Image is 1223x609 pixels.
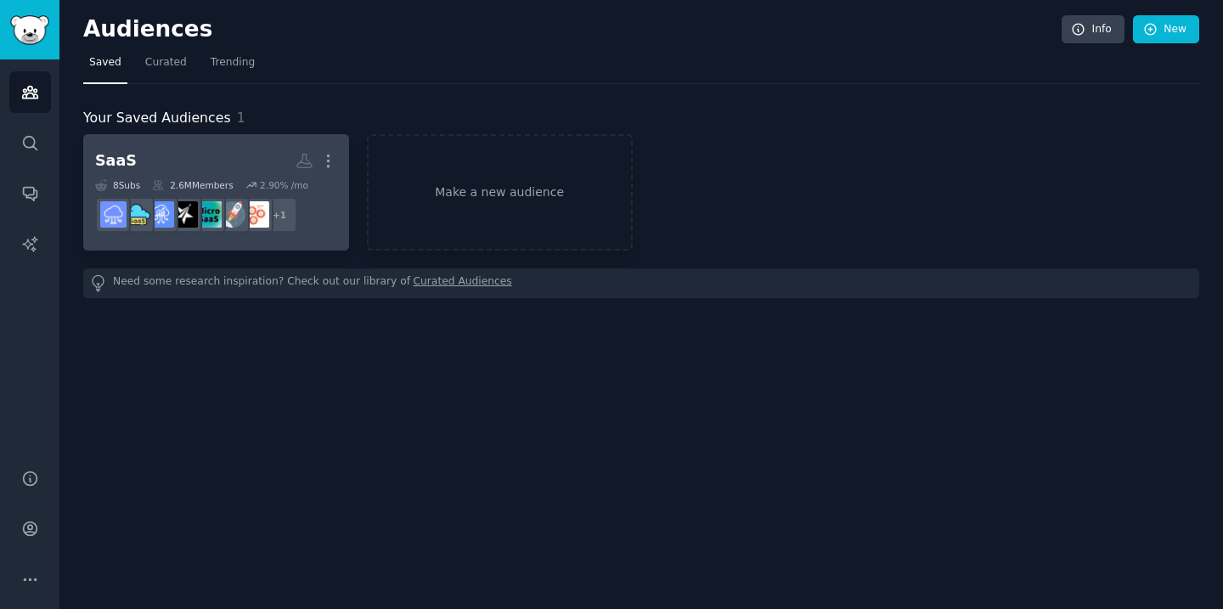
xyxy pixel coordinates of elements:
img: GummySearch logo [10,15,49,45]
span: Your Saved Audiences [83,108,231,129]
img: microsaas [195,201,222,228]
div: SaaS [95,150,137,172]
span: Saved [89,55,121,70]
a: New [1133,15,1199,44]
img: SaaSMarketing [172,201,198,228]
a: Info [1062,15,1124,44]
img: micro_saas [124,201,150,228]
a: SaaS8Subs2.6MMembers2.90% /mo+1GrowthHackingstartupsmicrosaasSaaSMarketingSaaSSalesmicro_saasSaaS [83,134,349,251]
a: Curated Audiences [414,274,512,292]
a: Saved [83,49,127,84]
a: Trending [205,49,261,84]
img: SaaS [100,201,127,228]
img: SaaSSales [148,201,174,228]
span: Curated [145,55,187,70]
img: startups [219,201,245,228]
h2: Audiences [83,16,1062,43]
span: 1 [237,110,245,126]
a: Curated [139,49,193,84]
div: + 1 [262,197,297,233]
span: Trending [211,55,255,70]
div: 2.6M Members [152,179,233,191]
a: Make a new audience [367,134,633,251]
img: GrowthHacking [243,201,269,228]
div: 2.90 % /mo [260,179,308,191]
div: Need some research inspiration? Check out our library of [83,268,1199,298]
div: 8 Sub s [95,179,140,191]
